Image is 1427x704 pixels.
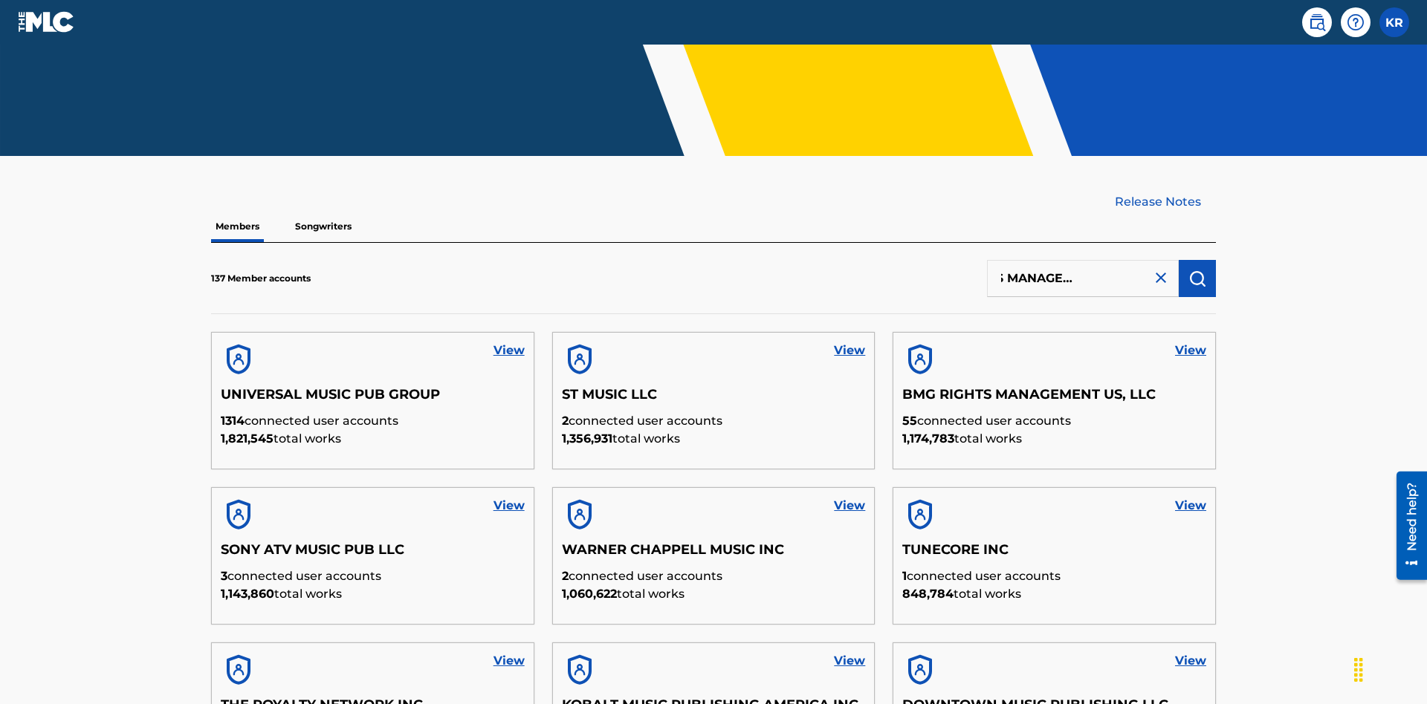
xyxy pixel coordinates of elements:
p: connected user accounts [902,412,1206,430]
p: total works [902,430,1206,448]
h5: BMG RIGHTS MANAGEMENT US, LLC [902,386,1206,412]
a: View [1175,342,1206,359]
p: total works [562,430,866,448]
a: View [1175,652,1206,670]
img: account [902,497,938,532]
iframe: Chat Widget [1353,633,1427,704]
a: View [494,497,525,515]
img: help [1347,13,1365,31]
span: 1,356,931 [562,431,612,446]
p: connected user accounts [562,412,866,430]
p: Members [211,211,264,242]
img: account [562,342,598,377]
span: 3 [221,569,227,583]
img: account [562,652,598,688]
iframe: Resource Center [1385,466,1427,587]
img: account [221,652,256,688]
input: Search Members [987,260,1179,297]
a: View [494,652,525,670]
h5: ST MUSIC LLC [562,386,866,412]
p: Songwriters [291,211,356,242]
img: Search Works [1188,270,1206,287]
a: View [834,497,865,515]
h5: SONY ATV MUSIC PUB LLC [221,541,525,567]
img: search [1308,13,1326,31]
span: 1,174,783 [902,431,954,446]
span: 1 [902,569,907,583]
span: 1,060,622 [562,587,617,601]
p: connected user accounts [562,567,866,585]
div: Help [1341,7,1371,37]
img: account [221,497,256,532]
a: Public Search [1302,7,1332,37]
p: 137 Member accounts [211,272,311,285]
img: close [1152,269,1170,287]
p: total works [221,585,525,603]
p: total works [562,585,866,603]
img: account [902,652,938,688]
span: 1314 [221,414,245,428]
div: User Menu [1379,7,1409,37]
p: connected user accounts [221,567,525,585]
span: 2 [562,414,569,428]
div: Drag [1347,648,1371,692]
p: total works [902,585,1206,603]
a: View [834,342,865,359]
img: MLC Logo [18,11,75,33]
a: Release Notes [1115,193,1216,211]
img: account [562,497,598,532]
p: total works [221,430,525,448]
img: account [221,342,256,377]
p: connected user accounts [902,567,1206,585]
h5: WARNER CHAPPELL MUSIC INC [562,541,866,567]
a: View [1175,497,1206,515]
h5: TUNECORE INC [902,541,1206,567]
span: 1,821,545 [221,431,274,446]
span: 1,143,860 [221,587,274,601]
h5: UNIVERSAL MUSIC PUB GROUP [221,386,525,412]
p: connected user accounts [221,412,525,430]
span: 848,784 [902,587,954,601]
a: View [834,652,865,670]
span: 55 [902,414,917,428]
span: 2 [562,569,569,583]
a: View [494,342,525,359]
img: account [902,342,938,377]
